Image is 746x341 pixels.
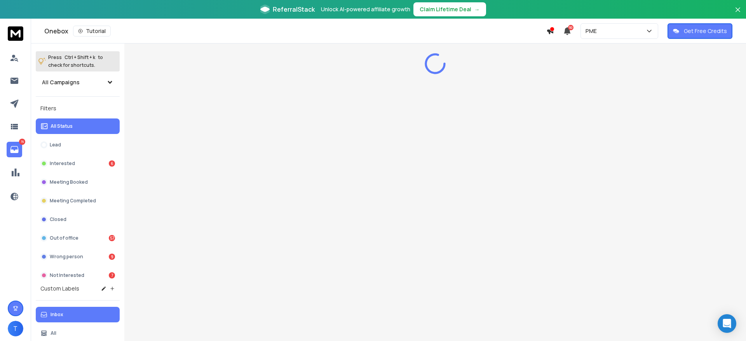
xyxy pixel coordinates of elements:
[36,156,120,171] button: Interested6
[36,75,120,90] button: All Campaigns
[40,285,79,292] h3: Custom Labels
[42,78,80,86] h1: All Campaigns
[733,5,743,23] button: Close banner
[50,235,78,241] p: Out of office
[474,5,480,13] span: →
[48,54,103,69] p: Press to check for shortcuts.
[50,272,84,278] p: Not Interested
[36,249,120,264] button: Wrong person9
[109,235,115,241] div: 57
[684,27,727,35] p: Get Free Credits
[109,160,115,167] div: 6
[109,272,115,278] div: 7
[51,123,73,129] p: All Status
[718,314,736,333] div: Open Intercom Messenger
[36,137,120,153] button: Lead
[321,5,410,13] p: Unlock AI-powered affiliate growth
[568,25,573,30] span: 50
[50,142,61,148] p: Lead
[109,254,115,260] div: 9
[50,198,96,204] p: Meeting Completed
[44,26,546,37] div: Onebox
[36,307,120,322] button: Inbox
[8,321,23,336] button: T
[668,23,732,39] button: Get Free Credits
[63,53,96,62] span: Ctrl + Shift + k
[50,160,75,167] p: Interested
[51,330,56,336] p: All
[73,26,111,37] button: Tutorial
[586,27,600,35] p: PME
[36,230,120,246] button: Out of office57
[7,142,22,157] a: 79
[50,254,83,260] p: Wrong person
[36,325,120,341] button: All
[273,5,315,14] span: ReferralStack
[36,118,120,134] button: All Status
[51,311,63,318] p: Inbox
[413,2,486,16] button: Claim Lifetime Deal→
[36,103,120,114] h3: Filters
[36,212,120,227] button: Closed
[36,268,120,283] button: Not Interested7
[36,174,120,190] button: Meeting Booked
[19,139,25,145] p: 79
[50,216,66,223] p: Closed
[36,193,120,209] button: Meeting Completed
[50,179,88,185] p: Meeting Booked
